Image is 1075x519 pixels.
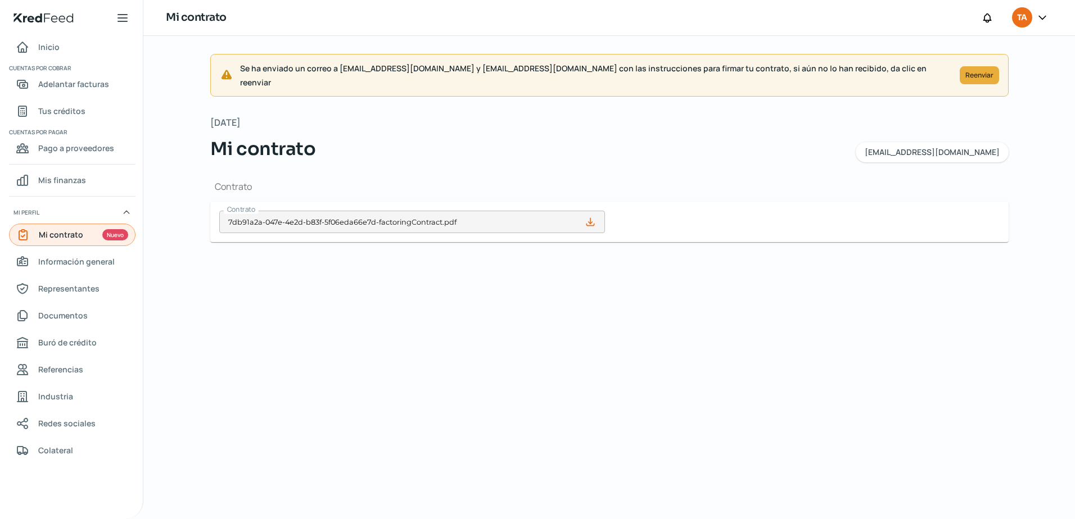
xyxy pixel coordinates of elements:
h1: Mi contrato [166,10,227,26]
span: Redes sociales [38,416,96,430]
h1: Contrato [210,180,1009,193]
a: Mi contrato [9,224,135,246]
span: Cuentas por pagar [9,127,134,137]
span: Colateral [38,443,73,457]
span: Mis finanzas [38,173,86,187]
a: Industria [9,385,135,408]
span: Mi perfil [13,207,39,217]
span: TA [1017,11,1027,25]
span: Mi contrato [210,135,316,162]
a: Referencias [9,358,135,381]
span: Pago a proveedores [38,141,114,155]
span: Documentos [38,308,88,322]
span: Representantes [38,281,100,295]
span: Mi contrato [39,227,83,242]
a: Inicio [9,36,135,58]
a: Mis finanzas [9,169,135,192]
span: Cuentas por cobrar [9,63,134,73]
span: Tus créditos [38,104,85,118]
span: Nuevo [107,232,124,238]
a: Representantes [9,277,135,300]
a: Documentos [9,304,135,327]
a: Adelantar facturas [9,73,135,95]
a: Tus créditos [9,100,135,122]
button: Reenviar [960,66,999,84]
span: Contrato [227,204,255,214]
a: Pago a proveedores [9,137,135,160]
a: Redes sociales [9,412,135,435]
span: Inicio [38,40,60,54]
span: [EMAIL_ADDRESS][DOMAIN_NAME] [865,148,1000,156]
span: Reenviar [965,72,993,79]
span: Referencias [38,362,83,376]
span: Industria [38,389,73,403]
span: Buró de crédito [38,335,97,349]
span: Se ha enviado un correo a [EMAIL_ADDRESS][DOMAIN_NAME] y [EMAIL_ADDRESS][DOMAIN_NAME] con las ins... [240,61,951,89]
span: Información general [38,254,115,268]
a: Información general [9,251,135,273]
a: Buró de crédito [9,331,135,354]
span: Adelantar facturas [38,77,109,91]
a: Colateral [9,439,135,462]
span: [DATE] [210,115,241,131]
